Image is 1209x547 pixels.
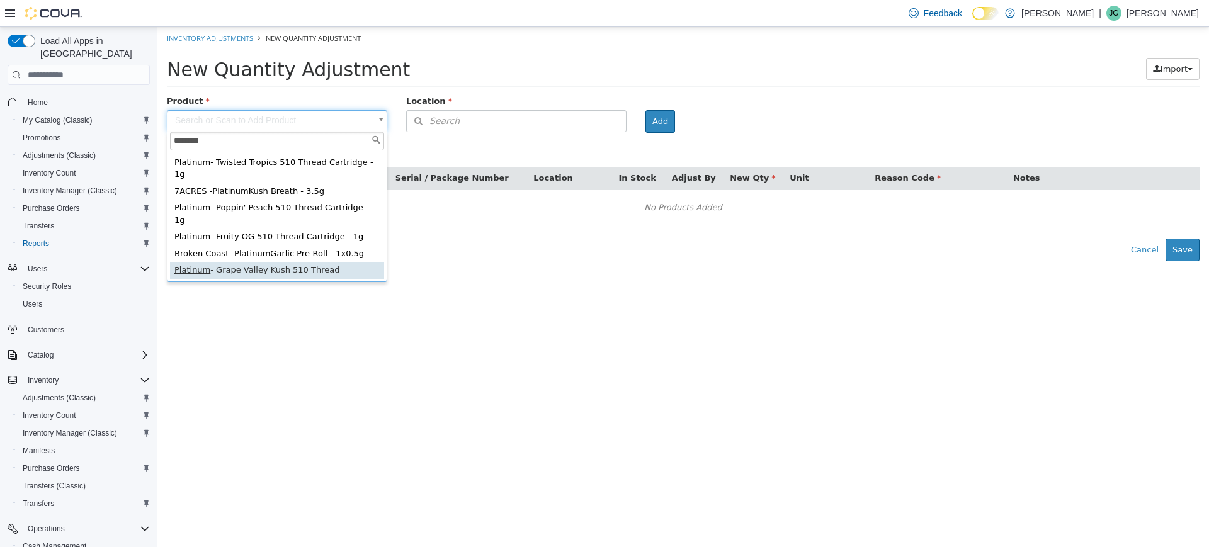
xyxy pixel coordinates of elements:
span: Promotions [18,130,150,145]
span: My Catalog (Classic) [23,115,93,125]
span: Purchase Orders [23,463,80,473]
div: - Poppin' Peach 510 Thread Cartridge - 1g [13,172,227,201]
span: Transfers [18,496,150,511]
button: Inventory [3,371,155,389]
button: Catalog [3,346,155,364]
span: Home [28,98,48,108]
a: Reports [18,236,54,251]
div: - Twisted Tropics 510 Thread Cartridge - 1g [13,127,227,156]
button: Users [3,260,155,278]
span: Home [23,94,150,110]
span: Security Roles [18,279,150,294]
button: Catalog [23,347,59,363]
span: Operations [28,524,65,534]
button: Adjustments (Classic) [13,389,155,407]
span: My Catalog (Classic) [18,113,150,128]
span: Users [18,296,150,312]
a: Users [18,296,47,312]
a: My Catalog (Classic) [18,113,98,128]
span: Manifests [18,443,150,458]
span: Manifests [23,446,55,456]
span: Purchase Orders [18,461,150,476]
span: Operations [23,521,150,536]
p: [PERSON_NAME] [1021,6,1094,21]
a: Transfers (Classic) [18,478,91,493]
button: Users [13,295,155,313]
a: Inventory Manager (Classic) [18,426,122,441]
button: Home [3,93,155,111]
a: Inventory Count [18,408,81,423]
span: Platinum [17,176,53,185]
a: Promotions [18,130,66,145]
button: Users [23,261,52,276]
span: Adjustments (Classic) [23,393,96,403]
img: Cova [25,7,82,20]
a: Transfers [18,496,59,511]
button: Customers [3,320,155,339]
span: Reports [23,239,49,249]
span: Transfers [23,221,54,231]
button: Inventory [23,373,64,388]
span: Inventory Manager (Classic) [18,183,150,198]
span: Inventory Count [18,166,150,181]
button: Reports [13,235,155,252]
button: Transfers [13,217,155,235]
button: Purchase Orders [13,460,155,477]
a: Inventory Count [18,166,81,181]
span: Platinum [55,159,91,169]
button: Transfers [13,495,155,512]
button: Inventory Count [13,407,155,424]
span: Customers [23,322,150,337]
p: [PERSON_NAME] [1127,6,1199,21]
button: Manifests [13,442,155,460]
span: Inventory Count [23,168,76,178]
button: Transfers (Classic) [13,477,155,495]
a: Purchase Orders [18,201,85,216]
a: Adjustments (Classic) [18,390,101,405]
button: My Catalog (Classic) [13,111,155,129]
span: Promotions [23,133,61,143]
span: Catalog [28,350,54,360]
span: Purchase Orders [23,203,80,213]
button: Adjustments (Classic) [13,147,155,164]
a: Feedback [904,1,967,26]
a: Transfers [18,218,59,234]
span: Platinum [77,222,113,231]
span: Transfers [23,499,54,509]
button: Operations [23,521,70,536]
span: Platinum [17,130,53,140]
a: Security Roles [18,279,76,294]
a: Purchase Orders [18,461,85,476]
button: Promotions [13,129,155,147]
span: Purchase Orders [18,201,150,216]
span: Load All Apps in [GEOGRAPHIC_DATA] [35,35,150,60]
span: Users [28,264,47,274]
span: Platinum [17,205,53,214]
span: Transfers [18,218,150,234]
a: Customers [23,322,69,337]
span: JG [1109,6,1118,21]
div: - Grape Valley Kush 510 Thread Cartridge - 1g [13,235,227,264]
button: Purchase Orders [13,200,155,217]
input: Dark Mode [972,7,999,20]
button: Inventory Count [13,164,155,182]
span: Inventory Count [18,408,150,423]
a: Inventory Manager (Classic) [18,183,122,198]
span: Catalog [23,347,150,363]
button: Operations [3,520,155,538]
span: Transfers (Classic) [18,478,150,493]
span: Inventory [28,375,59,385]
span: Adjustments (Classic) [18,148,150,163]
span: Adjustments (Classic) [18,390,150,405]
div: - Fruity OG 510 Thread Cartridge - 1g [13,201,227,218]
div: 7ACRES - Kush Breath - 3.5g [13,156,227,173]
span: Inventory [23,373,150,388]
span: Inventory Manager (Classic) [23,186,117,196]
p: | [1099,6,1101,21]
span: Inventory Manager (Classic) [18,426,150,441]
span: Adjustments (Classic) [23,150,96,161]
span: Platinum [17,238,53,247]
span: Inventory Manager (Classic) [23,428,117,438]
span: Inventory Count [23,410,76,420]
